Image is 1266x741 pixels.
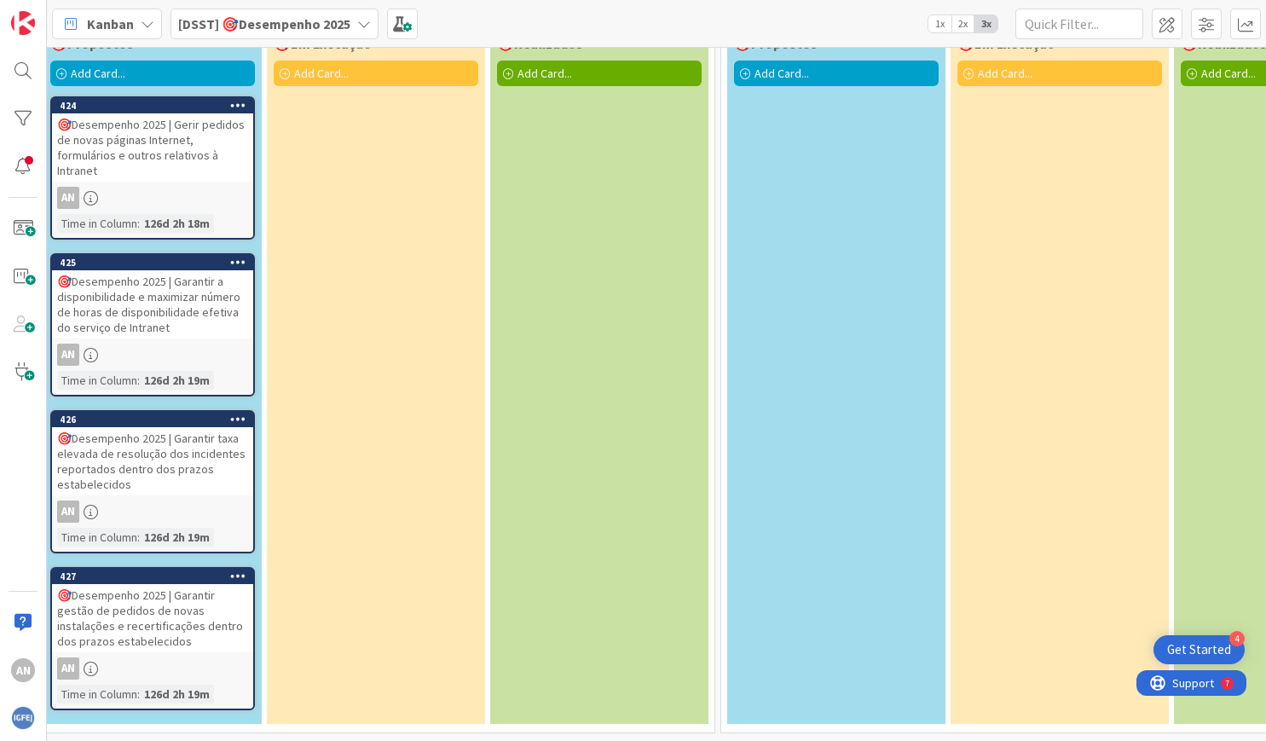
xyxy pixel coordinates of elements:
[137,528,140,547] span: :
[974,15,997,32] span: 3x
[11,658,35,682] div: AN
[137,214,140,233] span: :
[57,214,137,233] div: Time in Column
[1229,631,1245,646] div: 4
[60,414,253,425] div: 426
[71,66,125,81] span: Add Card...
[57,501,79,523] div: AN
[140,214,214,233] div: 126d 2h 18m
[517,66,572,81] span: Add Card...
[57,344,79,366] div: AN
[50,567,255,710] a: 427🎯Desempenho 2025 | Garantir gestão de pedidos de novas instalações e recertificações dentro do...
[87,14,134,34] span: Kanban
[57,685,137,703] div: Time in Column
[52,501,253,523] div: AN
[52,569,253,584] div: 427
[50,96,255,240] a: 424🎯Desempenho 2025 | Gerir pedidos de novas páginas Internet, formulários e outros relativos à I...
[52,270,253,339] div: 🎯Desempenho 2025 | Garantir a disponibilidade e maximizar número de horas de disponibilidade efet...
[978,66,1032,81] span: Add Card...
[951,15,974,32] span: 2x
[57,528,137,547] div: Time in Column
[140,371,214,390] div: 126d 2h 19m
[50,410,255,553] a: 426🎯Desempenho 2025 | Garantir taxa elevada de resolução dos incidentes reportados dentro dos pra...
[11,706,35,730] img: avatar
[60,570,253,582] div: 427
[52,255,253,270] div: 425
[52,412,253,427] div: 426
[140,685,214,703] div: 126d 2h 19m
[137,685,140,703] span: :
[52,427,253,495] div: 🎯Desempenho 2025 | Garantir taxa elevada de resolução dos incidentes reportados dentro dos prazos...
[754,66,809,81] span: Add Card...
[52,98,253,182] div: 424🎯Desempenho 2025 | Gerir pedidos de novas páginas Internet, formulários e outros relativos à I...
[50,253,255,397] a: 425🎯Desempenho 2025 | Garantir a disponibilidade e maximizar número de horas de disponibilidade e...
[52,412,253,495] div: 426🎯Desempenho 2025 | Garantir taxa elevada de resolução dos incidentes reportados dentro dos pra...
[1153,635,1245,664] div: Open Get Started checklist, remaining modules: 4
[928,15,951,32] span: 1x
[57,371,137,390] div: Time in Column
[52,113,253,182] div: 🎯Desempenho 2025 | Gerir pedidos de novas páginas Internet, formulários e outros relativos à Intr...
[57,187,79,209] div: AN
[52,98,253,113] div: 424
[1015,9,1143,39] input: Quick Filter...
[52,657,253,680] div: AN
[140,528,214,547] div: 126d 2h 19m
[137,371,140,390] span: :
[52,255,253,339] div: 425🎯Desempenho 2025 | Garantir a disponibilidade e maximizar número de horas de disponibilidade e...
[1201,66,1256,81] span: Add Card...
[52,344,253,366] div: AN
[178,15,350,32] b: [DSST] 🎯Desempenho 2025
[52,584,253,652] div: 🎯Desempenho 2025 | Garantir gestão de pedidos de novas instalações e recertificações dentro dos p...
[60,257,253,269] div: 425
[52,187,253,209] div: AN
[52,569,253,652] div: 427🎯Desempenho 2025 | Garantir gestão de pedidos de novas instalações e recertificações dentro do...
[57,657,79,680] div: AN
[36,3,78,23] span: Support
[1167,641,1231,658] div: Get Started
[11,11,35,35] img: Visit kanbanzone.com
[294,66,349,81] span: Add Card...
[89,7,93,20] div: 7
[60,100,253,112] div: 424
